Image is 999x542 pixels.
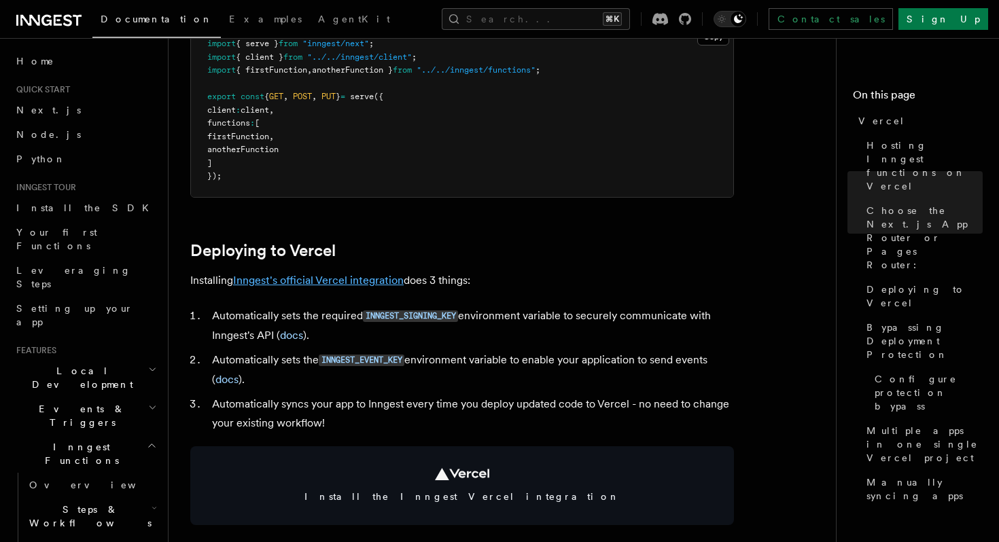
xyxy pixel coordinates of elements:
[101,14,213,24] span: Documentation
[11,147,160,171] a: Python
[374,92,383,101] span: ({
[269,105,274,115] span: ,
[603,12,622,26] kbd: ⌘K
[236,52,283,62] span: { client }
[207,118,250,128] span: functions
[536,65,540,75] span: ;
[11,435,160,473] button: Inngest Functions
[16,129,81,140] span: Node.js
[861,470,983,508] a: Manually syncing apps
[11,196,160,220] a: Install the SDK
[264,92,269,101] span: {
[236,65,307,75] span: { firstFunction
[369,39,374,48] span: ;
[350,92,374,101] span: serve
[16,54,54,68] span: Home
[11,49,160,73] a: Home
[858,114,905,128] span: Vercel
[853,109,983,133] a: Vercel
[861,315,983,367] a: Bypassing Deployment Protection
[279,39,298,48] span: from
[11,220,160,258] a: Your first Functions
[866,204,983,272] span: Choose the Next.js App Router or Pages Router:
[307,65,312,75] span: ,
[207,171,222,181] span: });
[229,14,302,24] span: Examples
[363,309,458,322] a: INNGEST_SIGNING_KEY
[24,473,160,497] a: Overview
[16,265,131,289] span: Leveraging Steps
[312,65,393,75] span: anotherFunction }
[861,418,983,470] a: Multiple apps in one single Vercel project
[233,274,404,287] a: Inngest's official Vercel integration
[24,503,152,530] span: Steps & Workflows
[236,105,241,115] span: :
[190,271,734,290] p: Installing does 3 things:
[241,92,264,101] span: const
[293,92,312,101] span: POST
[11,364,148,391] span: Local Development
[363,310,458,322] code: INNGEST_SIGNING_KEY
[898,8,988,30] a: Sign Up
[255,118,260,128] span: [
[11,345,56,356] span: Features
[16,153,66,164] span: Python
[11,98,160,122] a: Next.js
[207,39,236,48] span: import
[11,397,160,435] button: Events & Triggers
[336,92,340,101] span: }
[236,39,279,48] span: { serve }
[312,92,317,101] span: ,
[269,92,283,101] span: GET
[241,105,269,115] span: client
[412,52,417,62] span: ;
[269,132,274,141] span: ,
[283,52,302,62] span: from
[866,424,983,465] span: Multiple apps in one single Vercel project
[190,241,336,260] a: Deploying to Vercel
[319,355,404,366] code: INNGEST_EVENT_KEY
[11,258,160,296] a: Leveraging Steps
[16,105,81,115] span: Next.js
[29,480,169,490] span: Overview
[190,446,734,525] a: Install the Inngest Vercel integration
[207,65,236,75] span: import
[207,490,718,503] span: Install the Inngest Vercel integration
[853,87,983,109] h4: On this page
[215,373,239,386] a: docs
[11,122,160,147] a: Node.js
[283,92,288,101] span: ,
[16,303,133,327] span: Setting up your app
[393,65,412,75] span: from
[208,350,734,389] li: Automatically sets the environment variable to enable your application to send events ( ).
[11,182,76,193] span: Inngest tour
[714,11,746,27] button: Toggle dark mode
[310,4,398,37] a: AgentKit
[208,395,734,433] li: Automatically syncs your app to Inngest every time you deploy updated code to Vercel - no need to...
[866,283,983,310] span: Deploying to Vercel
[307,52,412,62] span: "../../inngest/client"
[208,306,734,345] li: Automatically sets the required environment variable to securely communicate with Inngest's API ( ).
[16,202,157,213] span: Install the SDK
[11,440,147,467] span: Inngest Functions
[861,198,983,277] a: Choose the Next.js App Router or Pages Router:
[207,52,236,62] span: import
[11,402,148,429] span: Events & Triggers
[875,372,983,413] span: Configure protection bypass
[442,8,630,30] button: Search...⌘K
[207,132,269,141] span: firstFunction
[769,8,893,30] a: Contact sales
[861,133,983,198] a: Hosting Inngest functions on Vercel
[319,353,404,366] a: INNGEST_EVENT_KEY
[11,84,70,95] span: Quick start
[280,329,303,342] a: docs
[207,145,279,154] span: anotherFunction
[866,321,983,361] span: Bypassing Deployment Protection
[340,92,345,101] span: =
[318,14,390,24] span: AgentKit
[207,158,212,168] span: ]
[16,227,97,251] span: Your first Functions
[250,118,255,128] span: :
[221,4,310,37] a: Examples
[92,4,221,38] a: Documentation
